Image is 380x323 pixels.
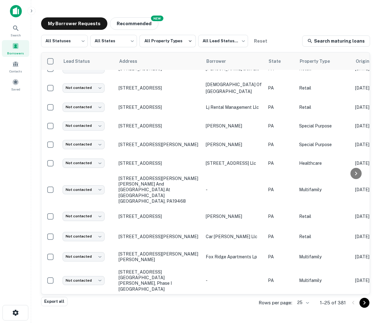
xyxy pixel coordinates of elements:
div: Not contacted [63,185,105,194]
div: Not contacted [63,103,105,112]
span: Property Type [300,58,338,65]
div: All Lead Statuses [198,33,248,49]
p: [STREET_ADDRESS][PERSON_NAME][PERSON_NAME] and [GEOGRAPHIC_DATA] at [GEOGRAPHIC_DATA] [GEOGRAPHIC... [119,176,199,204]
p: Special Purpose [299,122,349,129]
p: [STREET_ADDRESS][PERSON_NAME] [119,142,199,147]
p: PA [268,186,293,193]
p: [STREET_ADDRESS][GEOGRAPHIC_DATA][PERSON_NAME], phase i [GEOGRAPHIC_DATA] [119,269,199,292]
span: Address [119,58,145,65]
p: PA [268,277,293,284]
span: Borrower [206,58,234,65]
p: Retail [299,104,349,111]
div: Not contacted [63,140,105,149]
th: Borrower [203,53,265,70]
p: - [206,186,262,193]
p: Multifamily [299,277,349,284]
p: PA [268,85,293,91]
p: [PERSON_NAME] [206,213,262,220]
p: [STREET_ADDRESS] [119,123,199,129]
p: Retail [299,213,349,220]
div: Not contacted [63,252,105,261]
div: All Statuses [41,33,88,49]
p: [DEMOGRAPHIC_DATA] of [GEOGRAPHIC_DATA] [206,81,262,95]
p: Retail [299,233,349,240]
p: PA [268,141,293,148]
button: Recommended [110,17,158,30]
th: Address [115,53,203,70]
div: NEW [151,16,163,21]
p: PA [268,233,293,240]
div: Not contacted [63,83,105,92]
p: [STREET_ADDRESS] [119,85,199,91]
p: [STREET_ADDRESS][PERSON_NAME] [119,234,199,239]
div: Not contacted [63,276,105,285]
p: PA [268,160,293,167]
p: PA [268,122,293,129]
p: Special Purpose [299,141,349,148]
p: PA [268,253,293,260]
p: Retail [299,85,349,91]
p: car [PERSON_NAME] llc [206,233,262,240]
div: Not contacted [63,232,105,241]
p: PA [268,213,293,220]
p: [PERSON_NAME] [206,141,262,148]
p: [STREET_ADDRESS][PERSON_NAME][PERSON_NAME] [119,251,199,262]
button: My Borrower Requests [41,17,107,30]
p: [PERSON_NAME] [206,122,262,129]
div: Not contacted [63,159,105,168]
p: lj rental management llc [206,104,262,111]
div: 25 [295,298,310,307]
a: Contacts [2,58,29,75]
a: Saved [2,76,29,93]
div: Not contacted [63,121,105,130]
div: All States [90,33,137,49]
span: Contacts [9,69,22,74]
p: PA [268,104,293,111]
p: [STREET_ADDRESS] [119,160,199,166]
a: Search [2,22,29,39]
button: Reset [251,35,270,47]
button: All Property Types [139,35,196,47]
a: Search maturing loans [302,35,370,47]
iframe: Chat Widget [349,273,380,303]
p: fox ridge apartments lp [206,253,262,260]
th: State [265,53,296,70]
p: Multifamily [299,186,349,193]
th: Lead Status [59,53,115,70]
span: State [269,58,289,65]
p: - [206,277,262,284]
img: capitalize-icon.png [10,5,22,17]
p: [STREET_ADDRESS] [119,104,199,110]
span: Search [11,33,21,38]
p: Multifamily [299,253,349,260]
button: Export all [41,297,68,306]
div: Not contacted [63,212,105,221]
a: Borrowers [2,40,29,57]
p: Rows per page: [259,299,292,307]
span: Borrowers [7,51,24,56]
span: Saved [11,87,20,92]
p: [STREET_ADDRESS] [119,214,199,219]
p: 1–25 of 381 [320,299,346,307]
th: Property Type [296,53,352,70]
p: [STREET_ADDRESS] llc [206,160,262,167]
span: Lead Status [63,58,98,65]
p: Healthcare [299,160,349,167]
